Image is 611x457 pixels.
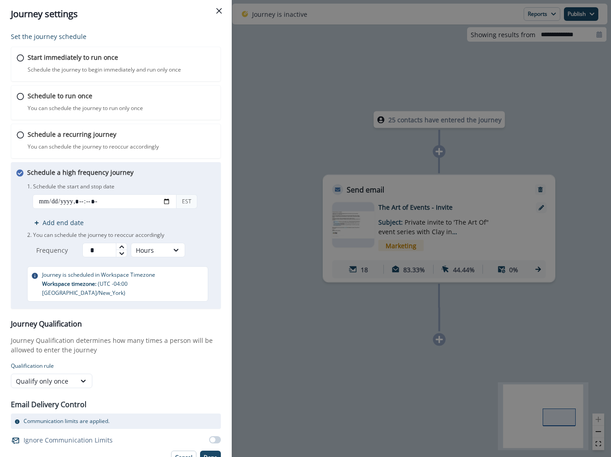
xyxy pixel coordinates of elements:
[24,417,110,425] p: Communication limits are applied.
[27,231,215,239] p: 2. You can schedule the journey to reoccur accordingly
[212,4,226,18] button: Close
[28,130,116,139] p: Schedule a recurring journey
[28,53,118,62] p: Start immediately to run once
[43,218,84,227] p: Add end date
[11,32,221,41] p: Set the journey schedule
[42,280,98,288] span: Workspace timezone:
[11,336,221,355] p: Journey Qualification determines how many times a person will be allowed to enter the journey
[28,91,92,101] p: Schedule to run once
[27,168,134,177] p: Schedule a high frequency journey
[11,362,221,370] p: Qualification rule
[42,270,204,298] p: Journey is scheduled in Workspace Timezone ( UTC -04:00 [GEOGRAPHIC_DATA]/New_York )
[28,104,143,112] p: You can schedule the journey to run only once
[16,376,71,386] div: Qualify only once
[11,399,86,410] p: Email Delivery Control
[27,183,215,191] p: 1. Schedule the start and stop date
[176,194,197,209] div: EST
[28,66,181,74] p: Schedule the journey to begin immediately and run only once
[11,7,221,21] div: Journey settings
[24,435,113,445] p: Ignore Communication Limits
[11,320,221,328] h3: Journey Qualification
[136,245,164,255] div: Hours
[28,143,159,151] p: You can schedule the journey to reoccur accordingly
[36,245,79,255] p: Frequency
